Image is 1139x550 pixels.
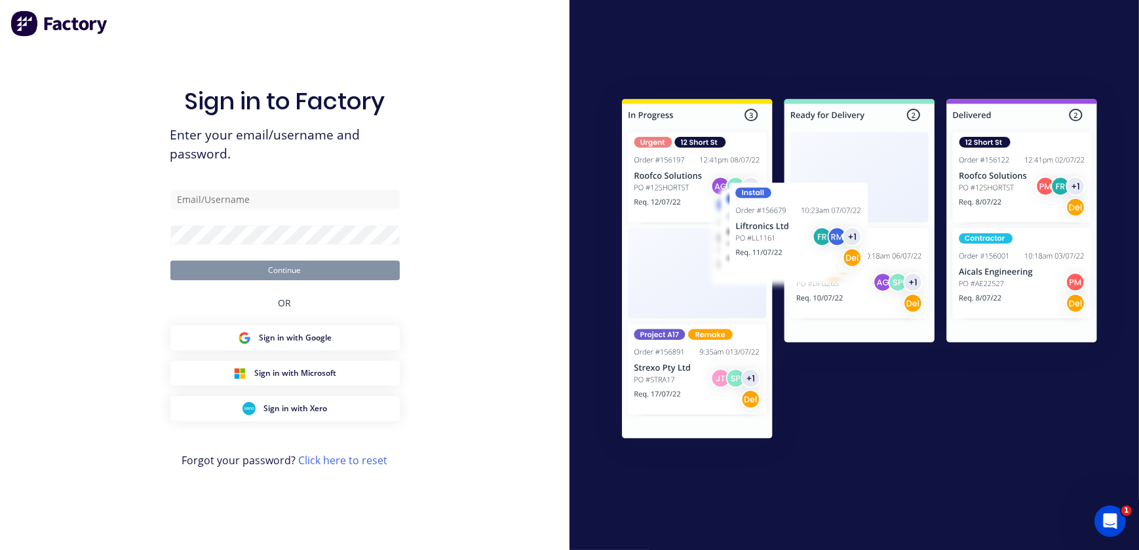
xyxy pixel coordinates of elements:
[1094,505,1126,537] iframe: Intercom live chat
[242,402,256,415] img: Xero Sign in
[254,367,336,379] span: Sign in with Microsoft
[259,332,332,344] span: Sign in with Google
[182,452,388,468] span: Forgot your password?
[185,87,385,115] h1: Sign in to Factory
[170,126,400,164] span: Enter your email/username and password.
[593,73,1126,469] img: Sign in
[170,325,400,350] button: Google Sign inSign in with Google
[170,361,400,386] button: Microsoft Sign inSign in with Microsoft
[170,261,400,280] button: Continue
[233,367,246,380] img: Microsoft Sign in
[279,280,292,325] div: OR
[10,10,109,37] img: Factory
[238,331,251,344] img: Google Sign in
[170,396,400,421] button: Xero Sign inSign in with Xero
[170,190,400,210] input: Email/Username
[299,453,388,467] a: Click here to reset
[1121,505,1132,516] span: 1
[263,403,327,414] span: Sign in with Xero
